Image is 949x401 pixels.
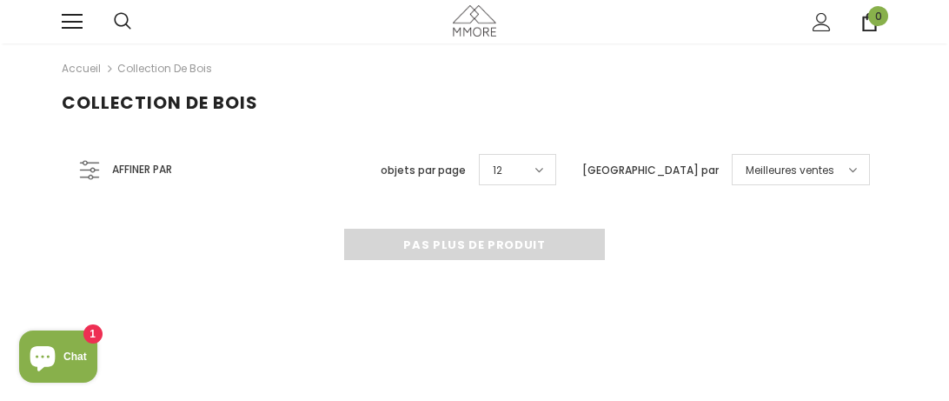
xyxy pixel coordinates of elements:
span: Meilleures ventes [746,162,834,179]
label: [GEOGRAPHIC_DATA] par [582,162,719,179]
span: Collection de bois [62,90,258,115]
img: Cas MMORE [453,5,496,36]
a: 0 [860,13,879,31]
a: Collection de bois [117,61,212,76]
span: Affiner par [112,160,172,179]
inbox-online-store-chat: Shopify online store chat [14,331,103,387]
a: Accueil [62,58,101,79]
label: objets par page [381,162,466,179]
span: 12 [493,162,502,179]
span: 0 [868,6,888,26]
